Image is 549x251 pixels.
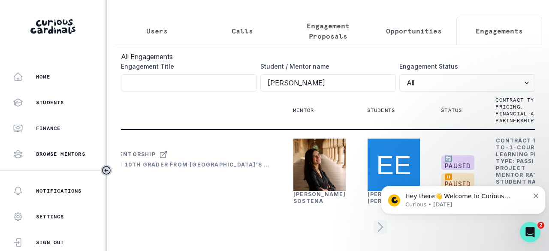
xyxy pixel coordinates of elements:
p: Engagements [476,26,523,36]
p: Notifications [36,187,82,194]
a: [PERSON_NAME] Sostena [293,191,346,204]
p: Students [36,99,64,106]
p: Engagement Proposals [293,21,364,41]
button: Dismiss notification [156,24,162,30]
span: Hey there👋 Welcome to Curious Cardinals 🙌 Take a look around! If you have any questions or are ex... [28,25,147,66]
svg: page right [374,220,387,234]
label: Student / Mentor name [260,62,391,71]
p: Message from Curious, sent 15w ago [28,33,152,41]
h3: All Engagements [121,51,535,62]
p: Users [146,26,168,36]
p: Settings [36,213,64,220]
p: Home [36,73,50,80]
span: 2 [537,222,544,229]
iframe: Intercom live chat [520,222,540,242]
span: 🔄 PAUSED [441,155,474,170]
img: Curious Cardinals Logo [30,19,75,34]
iframe: Intercom notifications message [377,168,549,228]
p: Mentor [293,107,314,114]
p: Calls [232,26,253,36]
p: Sign Out [36,239,64,246]
p: Browse Mentors [36,151,85,157]
label: Engagement Title [121,62,252,71]
a: [PERSON_NAME] [PERSON_NAME] [368,191,420,204]
button: Toggle sidebar [101,165,112,176]
label: Engagement Status [399,62,530,71]
p: Finance [36,125,60,132]
p: Status [441,107,462,114]
p: Students [367,107,395,114]
b: Passion Project [496,158,544,171]
p: Opportunities [386,26,442,36]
